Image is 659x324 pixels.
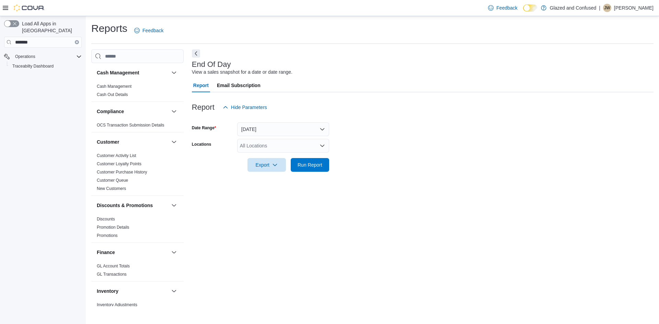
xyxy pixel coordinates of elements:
[97,225,129,230] a: Promotion Details
[7,61,84,71] button: Traceabilty Dashboard
[131,24,166,37] a: Feedback
[142,27,163,34] span: Feedback
[97,108,169,115] button: Compliance
[192,69,292,76] div: View a sales snapshot for a date or date range.
[485,1,520,15] a: Feedback
[91,121,184,132] div: Compliance
[97,69,139,76] h3: Cash Management
[97,92,128,97] a: Cash Out Details
[12,52,82,61] span: Operations
[75,40,79,44] button: Clear input
[97,233,118,238] span: Promotions
[320,143,325,148] button: Open list of options
[192,142,211,147] label: Locations
[97,139,119,145] h3: Customer
[97,139,169,145] button: Customer
[97,123,164,128] a: OCS Transaction Submission Details
[192,125,216,131] label: Date Range
[91,22,127,35] h1: Reports
[10,62,56,70] a: Traceabilty Dashboard
[97,84,131,89] a: Cash Management
[220,100,270,114] button: Hide Parameters
[97,272,127,277] a: GL Transactions
[91,82,184,101] div: Cash Management
[247,158,286,172] button: Export
[291,158,329,172] button: Run Report
[97,302,137,308] span: Inventory Adjustments
[97,233,118,238] a: Promotions
[170,287,178,295] button: Inventory
[97,161,141,166] a: Customer Loyalty Points
[12,52,38,61] button: Operations
[170,107,178,116] button: Compliance
[97,249,115,256] h3: Finance
[170,201,178,209] button: Discounts & Promotions
[496,4,517,11] span: Feedback
[97,202,169,209] button: Discounts & Promotions
[603,4,611,12] div: Jeffery Worzalla
[97,153,136,158] a: Customer Activity List
[97,249,169,256] button: Finance
[12,63,54,69] span: Traceabilty Dashboard
[523,4,537,12] input: Dark Mode
[91,215,184,242] div: Discounts & Promotions
[97,170,147,175] a: Customer Purchase History
[97,108,124,115] h3: Compliance
[97,202,153,209] h3: Discounts & Promotions
[217,79,261,92] span: Email Subscription
[614,4,654,12] p: [PERSON_NAME]
[604,4,610,12] span: JW
[252,158,282,172] span: Export
[97,186,126,191] a: New Customers
[10,62,82,70] span: Traceabilty Dashboard
[19,20,82,34] span: Load All Apps in [GEOGRAPHIC_DATA]
[192,60,231,69] h3: End Of Day
[4,49,82,89] nav: Complex example
[97,161,141,167] span: Customer Loyalty Points
[170,248,178,256] button: Finance
[298,161,322,168] span: Run Report
[97,302,137,307] a: Inventory Adjustments
[14,4,45,11] img: Cova
[15,54,35,59] span: Operations
[97,217,115,221] a: Discounts
[231,104,267,111] span: Hide Parameters
[550,4,596,12] p: Glazed and Confused
[97,288,118,295] h3: Inventory
[97,153,136,158] span: Customer Activity List
[97,264,130,268] a: GL Account Totals
[599,4,600,12] p: |
[97,178,128,183] a: Customer Queue
[1,52,84,61] button: Operations
[91,262,184,281] div: Finance
[97,288,169,295] button: Inventory
[192,103,215,111] h3: Report
[237,122,329,136] button: [DATE]
[170,138,178,146] button: Customer
[170,69,178,77] button: Cash Management
[91,152,184,195] div: Customer
[193,79,209,92] span: Report
[192,49,200,58] button: Next
[97,69,169,76] button: Cash Management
